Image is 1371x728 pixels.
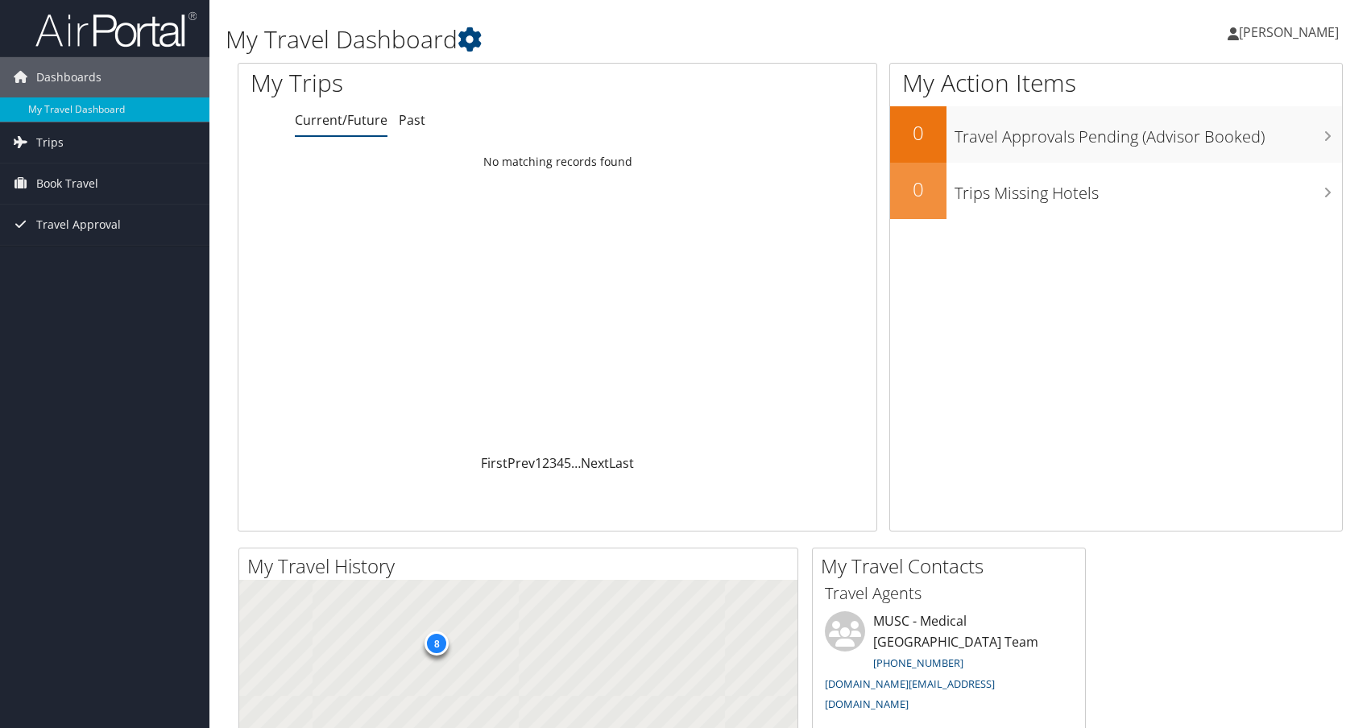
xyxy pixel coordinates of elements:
a: 5 [564,454,571,472]
h3: Travel Approvals Pending (Advisor Booked) [955,118,1342,148]
a: Next [581,454,609,472]
a: First [481,454,507,472]
h2: My Travel Contacts [821,552,1085,580]
a: 4 [557,454,564,472]
a: 1 [535,454,542,472]
a: Past [399,111,425,129]
span: [PERSON_NAME] [1239,23,1339,41]
a: Last [609,454,634,472]
h1: My Travel Dashboard [226,23,979,56]
td: No matching records found [238,147,876,176]
h2: My Travel History [247,552,797,580]
a: 3 [549,454,557,472]
h3: Trips Missing Hotels [955,174,1342,205]
a: Current/Future [295,111,387,129]
li: MUSC - Medical [GEOGRAPHIC_DATA] Team [817,611,1081,718]
a: 2 [542,454,549,472]
a: [PERSON_NAME] [1228,8,1355,56]
h2: 0 [890,119,946,147]
h1: My Trips [251,66,599,100]
h3: Travel Agents [825,582,1073,605]
a: 0Trips Missing Hotels [890,163,1342,219]
a: [DOMAIN_NAME][EMAIL_ADDRESS][DOMAIN_NAME] [825,676,995,712]
span: Dashboards [36,57,101,97]
span: … [571,454,581,472]
div: 8 [425,631,449,655]
a: 0Travel Approvals Pending (Advisor Booked) [890,106,1342,163]
img: airportal-logo.png [35,10,197,48]
a: Prev [507,454,535,472]
span: Trips [36,122,64,163]
h1: My Action Items [890,66,1342,100]
span: Book Travel [36,163,98,204]
span: Travel Approval [36,205,121,245]
a: [PHONE_NUMBER] [873,656,963,670]
h2: 0 [890,176,946,203]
